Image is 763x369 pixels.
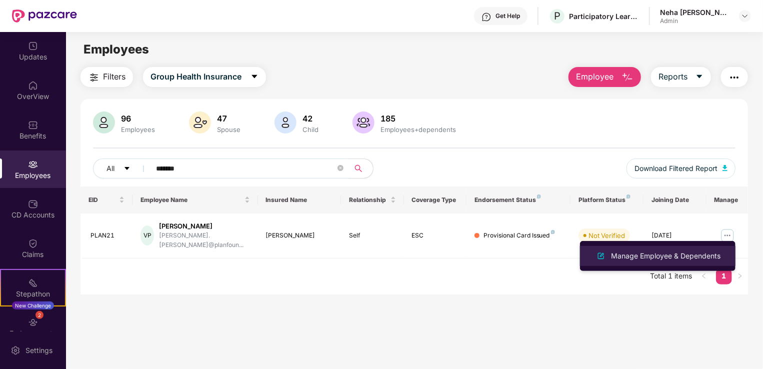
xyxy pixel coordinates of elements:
[737,273,743,279] span: right
[732,268,748,284] button: right
[349,231,395,240] div: Self
[12,301,54,309] div: New Challenge
[132,186,257,213] th: Employee Name
[651,231,698,240] div: [DATE]
[404,186,466,213] th: Coverage Type
[341,186,403,213] th: Relationship
[741,12,749,20] img: svg+xml;base64,PHN2ZyBpZD0iRHJvcGRvd24tMzJ4MzIiIHhtbG5zPSJodHRwOi8vd3d3LnczLm9yZy8yMDAwL3N2ZyIgd2...
[103,70,125,83] span: Filters
[28,238,38,248] img: svg+xml;base64,PHN2ZyBpZD0iQ2xhaW0iIHhtbG5zPSJodHRwOi8vd3d3LnczLm9yZy8yMDAwL3N2ZyIgd2lkdGg9IjIwIi...
[650,268,692,284] li: Total 1 items
[412,231,458,240] div: ESC
[658,70,687,83] span: Reports
[609,250,722,261] div: Manage Employee & Dependents
[349,196,388,204] span: Relationship
[150,70,241,83] span: Group Health Insurance
[595,250,607,262] img: svg+xml;base64,PHN2ZyB4bWxucz0iaHR0cDovL3d3dy53My5vcmcvMjAwMC9zdmciIHhtbG5zOnhsaW5rPSJodHRwOi8vd3...
[123,165,130,173] span: caret-down
[732,268,748,284] li: Next Page
[22,345,55,355] div: Settings
[28,159,38,169] img: svg+xml;base64,PHN2ZyBpZD0iRW1wbG95ZWVzIiB4bWxucz0iaHR0cDovL3d3dy53My5vcmcvMjAwMC9zdmciIHdpZHRoPS...
[140,196,242,204] span: Employee Name
[28,80,38,90] img: svg+xml;base64,PHN2ZyBpZD0iSG9tZSIgeG1sbnM9Imh0dHA6Ly93d3cudzMub3JnLzIwMDAvc3ZnIiB3aWR0aD0iMjAiIG...
[140,225,154,245] div: VP
[83,42,149,56] span: Employees
[300,113,320,123] div: 42
[106,163,114,174] span: All
[258,186,341,213] th: Insured Name
[159,221,250,231] div: [PERSON_NAME]
[35,311,43,319] div: 2
[728,71,740,83] img: svg+xml;base64,PHN2ZyB4bWxucz0iaHR0cDovL3d3dy53My5vcmcvMjAwMC9zdmciIHdpZHRoPSIyNCIgaGVpZ2h0PSIyNC...
[300,125,320,133] div: Child
[696,268,712,284] button: left
[660,17,730,25] div: Admin
[274,111,296,133] img: svg+xml;base64,PHN2ZyB4bWxucz0iaHR0cDovL3d3dy53My5vcmcvMjAwMC9zdmciIHhtbG5zOnhsaW5rPSJodHRwOi8vd3...
[88,71,100,83] img: svg+xml;base64,PHN2ZyB4bWxucz0iaHR0cDovL3d3dy53My5vcmcvMjAwMC9zdmciIHdpZHRoPSIyNCIgaGVpZ2h0PSIyNC...
[28,278,38,288] img: svg+xml;base64,PHN2ZyB4bWxucz0iaHR0cDovL3d3dy53My5vcmcvMjAwMC9zdmciIHdpZHRoPSIyMSIgaGVpZ2h0PSIyMC...
[696,268,712,284] li: Previous Page
[215,125,242,133] div: Spouse
[588,230,625,240] div: Not Verified
[651,67,711,87] button: Reportscaret-down
[634,163,717,174] span: Download Filtered Report
[621,71,633,83] img: svg+xml;base64,PHN2ZyB4bWxucz0iaHR0cDovL3d3dy53My5vcmcvMjAwMC9zdmciIHhtbG5zOnhsaW5rPSJodHRwOi8vd3...
[215,113,242,123] div: 47
[578,196,635,204] div: Platform Status
[80,67,133,87] button: Filters
[1,289,65,299] div: Stepathon
[93,158,154,178] button: Allcaret-down
[716,268,732,284] li: 1
[643,186,706,213] th: Joining Date
[189,111,211,133] img: svg+xml;base64,PHN2ZyB4bWxucz0iaHR0cDovL3d3dy53My5vcmcvMjAwMC9zdmciIHhtbG5zOnhsaW5rPSJodHRwOi8vd3...
[352,111,374,133] img: svg+xml;base64,PHN2ZyB4bWxucz0iaHR0cDovL3d3dy53My5vcmcvMjAwMC9zdmciIHhtbG5zOnhsaW5rPSJodHRwOi8vd3...
[481,12,491,22] img: svg+xml;base64,PHN2ZyBpZD0iSGVscC0zMngzMiIgeG1sbnM9Imh0dHA6Ly93d3cudzMub3JnLzIwMDAvc3ZnIiB3aWR0aD...
[28,199,38,209] img: svg+xml;base64,PHN2ZyBpZD0iQ0RfQWNjb3VudHMiIGRhdGEtbmFtZT0iQ0QgQWNjb3VudHMiIHhtbG5zPSJodHRwOi8vd3...
[348,158,373,178] button: search
[337,165,343,171] span: close-circle
[119,125,157,133] div: Employees
[378,125,458,133] div: Employees+dependents
[159,231,250,250] div: [PERSON_NAME].[PERSON_NAME]@planfoun...
[660,7,730,17] div: Neha [PERSON_NAME]
[143,67,266,87] button: Group Health Insurancecaret-down
[537,194,541,198] img: svg+xml;base64,PHN2ZyB4bWxucz0iaHR0cDovL3d3dy53My5vcmcvMjAwMC9zdmciIHdpZHRoPSI4IiBoZWlnaHQ9IjgiIH...
[90,231,124,240] div: PLAN21
[722,165,727,171] img: svg+xml;base64,PHN2ZyB4bWxucz0iaHR0cDovL3d3dy53My5vcmcvMjAwMC9zdmciIHhtbG5zOnhsaW5rPSJodHRwOi8vd3...
[12,9,77,22] img: New Pazcare Logo
[93,111,115,133] img: svg+xml;base64,PHN2ZyB4bWxucz0iaHR0cDovL3d3dy53My5vcmcvMjAwMC9zdmciIHhtbG5zOnhsaW5rPSJodHRwOi8vd3...
[250,72,258,81] span: caret-down
[569,11,639,21] div: Participatory Learning and action network foundation
[80,186,132,213] th: EID
[554,10,560,22] span: P
[626,158,735,178] button: Download Filtered Report
[28,120,38,130] img: svg+xml;base64,PHN2ZyBpZD0iQmVuZWZpdHMiIHhtbG5zPSJodHRwOi8vd3d3LnczLm9yZy8yMDAwL3N2ZyIgd2lkdGg9Ij...
[348,164,368,172] span: search
[28,317,38,327] img: svg+xml;base64,PHN2ZyBpZD0iRW5kb3JzZW1lbnRzIiB4bWxucz0iaHR0cDovL3d3dy53My5vcmcvMjAwMC9zdmciIHdpZH...
[719,227,735,243] img: manageButton
[266,231,333,240] div: [PERSON_NAME]
[119,113,157,123] div: 96
[495,12,520,20] div: Get Help
[695,72,703,81] span: caret-down
[474,196,563,204] div: Endorsement Status
[88,196,117,204] span: EID
[576,70,613,83] span: Employee
[10,345,20,355] img: svg+xml;base64,PHN2ZyBpZD0iU2V0dGluZy0yMHgyMCIgeG1sbnM9Imh0dHA6Ly93d3cudzMub3JnLzIwMDAvc3ZnIiB3aW...
[378,113,458,123] div: 185
[706,186,748,213] th: Manage
[701,273,707,279] span: left
[28,41,38,51] img: svg+xml;base64,PHN2ZyBpZD0iVXBkYXRlZCIgeG1sbnM9Imh0dHA6Ly93d3cudzMub3JnLzIwMDAvc3ZnIiB3aWR0aD0iMj...
[551,230,555,234] img: svg+xml;base64,PHN2ZyB4bWxucz0iaHR0cDovL3d3dy53My5vcmcvMjAwMC9zdmciIHdpZHRoPSI4IiBoZWlnaHQ9IjgiIH...
[716,268,732,283] a: 1
[483,231,555,240] div: Provisional Card Issued
[337,164,343,173] span: close-circle
[568,67,641,87] button: Employee
[626,194,630,198] img: svg+xml;base64,PHN2ZyB4bWxucz0iaHR0cDovL3d3dy53My5vcmcvMjAwMC9zdmciIHdpZHRoPSI4IiBoZWlnaHQ9IjgiIH...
